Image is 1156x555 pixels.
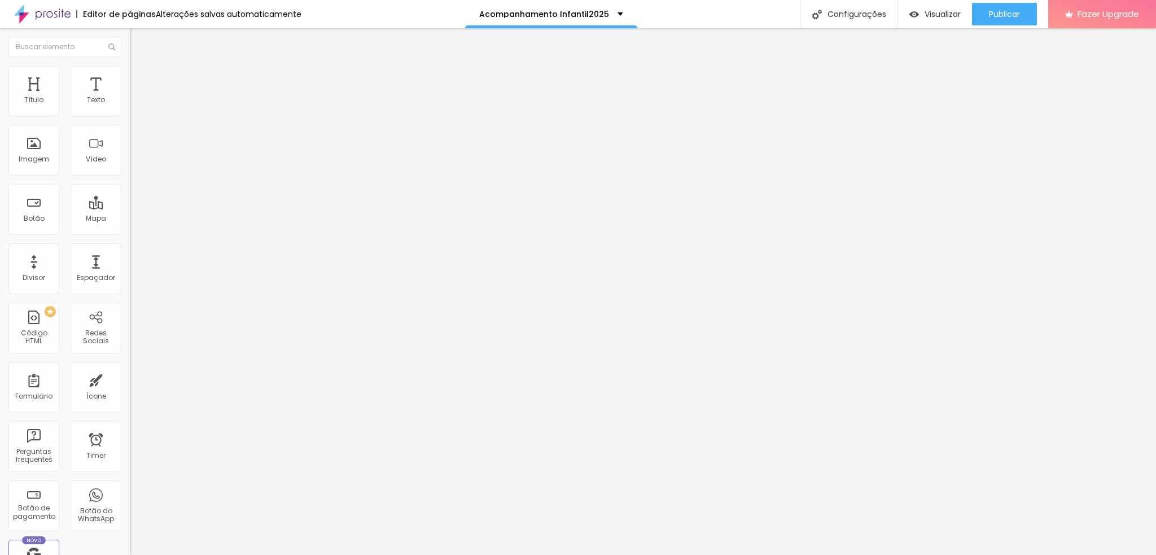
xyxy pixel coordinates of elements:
[8,37,121,57] input: Buscar elemento
[925,10,961,19] span: Visualizar
[86,155,106,163] div: Vídeo
[73,329,118,346] div: Redes Sociais
[15,392,52,400] div: Formulário
[86,215,106,222] div: Mapa
[86,392,106,400] div: Ícone
[1078,9,1139,19] span: Fazer Upgrade
[76,10,156,18] div: Editor de páginas
[22,536,46,544] div: Novo
[898,3,972,25] button: Visualizar
[86,452,106,460] div: Timer
[108,43,115,50] img: Icone
[73,507,118,523] div: Botão do WhatsApp
[77,274,115,282] div: Espaçador
[989,10,1020,19] span: Publicar
[23,274,45,282] div: Divisor
[972,3,1037,25] button: Publicar
[11,504,56,521] div: Botão de pagamento
[11,329,56,346] div: Código HTML
[19,155,49,163] div: Imagem
[24,215,45,222] div: Botão
[909,10,919,19] img: view-1.svg
[11,448,56,464] div: Perguntas frequentes
[24,96,43,104] div: Título
[156,10,301,18] div: Alterações salvas automaticamente
[479,10,609,18] p: Acompanhamento Infantil2025
[812,10,822,19] img: Icone
[87,96,105,104] div: Texto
